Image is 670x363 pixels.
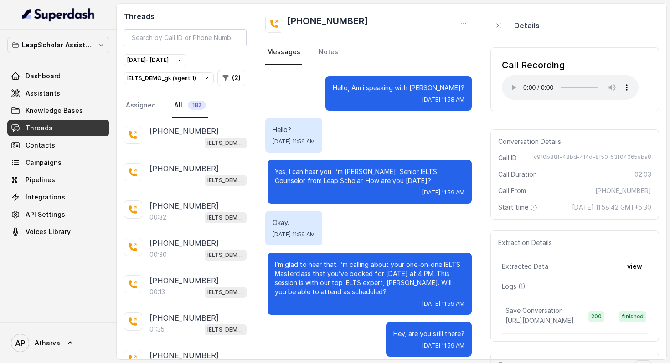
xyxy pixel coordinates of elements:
[7,137,109,153] a: Contacts
[422,342,464,349] span: [DATE] 11:59 AM
[124,93,247,118] nav: Tabs
[505,306,563,315] p: Save Conversation
[7,120,109,136] a: Threads
[534,153,651,163] span: c910b88f-48bd-4f4d-8f50-53f04065aba8
[35,338,60,348] span: Atharva
[572,203,651,212] span: [DATE] 11:58:42 GMT+5:30
[22,40,95,51] p: LeapScholar Assistant
[26,72,61,81] span: Dashboard
[422,96,464,103] span: [DATE] 11:58 AM
[124,11,247,22] h2: Threads
[7,154,109,171] a: Campaigns
[188,101,206,110] span: 182
[149,213,166,222] p: 00:32
[15,338,26,348] text: AP
[149,250,167,259] p: 00:30
[595,186,651,195] span: [PHONE_NUMBER]
[265,40,472,65] nav: Tabs
[634,170,651,179] span: 02:03
[172,93,208,118] a: All182
[273,231,315,238] span: [DATE] 11:59 AM
[333,83,464,92] p: Hello, Am i speaking with [PERSON_NAME]?
[149,325,165,334] p: 01:35
[502,262,548,271] span: Extracted Data
[393,329,464,338] p: Hey, are you still there?
[498,153,517,163] span: Call ID
[127,56,183,65] div: [DATE] - [DATE]
[502,75,639,100] audio: Your browser does not support the audio element.
[207,138,244,148] p: IELTS_DEMO_gk (agent 1)
[498,203,539,212] span: Start time
[26,227,71,236] span: Voices Library
[7,172,109,188] a: Pipelines
[124,29,247,46] input: Search by Call ID or Phone Number
[149,200,219,211] p: [PHONE_NUMBER]
[207,288,244,297] p: IELTS_DEMO_gk (agent 1)
[149,238,219,249] p: [PHONE_NUMBER]
[127,74,211,83] div: IELTS_DEMO_gk (agent 1)
[22,7,95,22] img: light.svg
[124,54,186,66] button: [DATE]- [DATE]
[287,15,368,33] h2: [PHONE_NUMBER]
[7,206,109,223] a: API Settings
[514,20,540,31] p: Details
[124,93,158,118] a: Assigned
[498,170,537,179] span: Call Duration
[26,141,55,150] span: Contacts
[26,123,52,133] span: Threads
[502,282,648,291] p: Logs ( 1 )
[7,37,109,53] button: LeapScholar Assistant
[588,311,604,322] span: 200
[498,137,565,146] span: Conversation Details
[502,59,639,72] div: Call Recording
[207,176,244,185] p: IELTS_DEMO_gk (agent 1)
[7,85,109,102] a: Assistants
[26,89,60,98] span: Assistants
[26,175,55,184] span: Pipelines
[124,72,214,84] button: IELTS_DEMO_gk (agent 1)
[273,218,315,227] p: Okay.
[265,40,302,65] a: Messages
[7,224,109,240] a: Voices Library
[622,258,648,275] button: view
[422,189,464,196] span: [DATE] 11:59 AM
[7,189,109,205] a: Integrations
[207,251,244,260] p: IELTS_DEMO_gk (agent 1)
[207,325,244,334] p: IELTS_DEMO_gk (agent 1)
[505,317,574,324] span: [URL][DOMAIN_NAME]
[273,138,315,145] span: [DATE] 11:59 AM
[149,350,219,361] p: [PHONE_NUMBER]
[7,330,109,356] a: Atharva
[149,163,219,174] p: [PHONE_NUMBER]
[317,40,340,65] a: Notes
[7,68,109,84] a: Dashboard
[26,158,62,167] span: Campaigns
[422,300,464,307] span: [DATE] 11:59 AM
[26,106,83,115] span: Knowledge Bases
[498,186,526,195] span: Call From
[26,210,65,219] span: API Settings
[7,102,109,119] a: Knowledge Bases
[149,312,219,323] p: [PHONE_NUMBER]
[275,260,464,297] p: I’m glad to hear that. I’m calling about your one-on-one IELTS Masterclass that you’ve booked for...
[619,311,646,322] span: finished
[207,213,244,222] p: IELTS_DEMO_gk (agent 1)
[149,275,219,286] p: [PHONE_NUMBER]
[149,126,219,137] p: [PHONE_NUMBER]
[26,193,65,202] span: Integrations
[498,238,556,247] span: Extraction Details
[273,125,315,134] p: Hello?
[275,167,464,185] p: Yes, I can hear you. I’m [PERSON_NAME], Senior IELTS Counselor from Leap Scholar. How are you [DA...
[149,287,165,297] p: 00:13
[217,70,246,86] button: (2)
